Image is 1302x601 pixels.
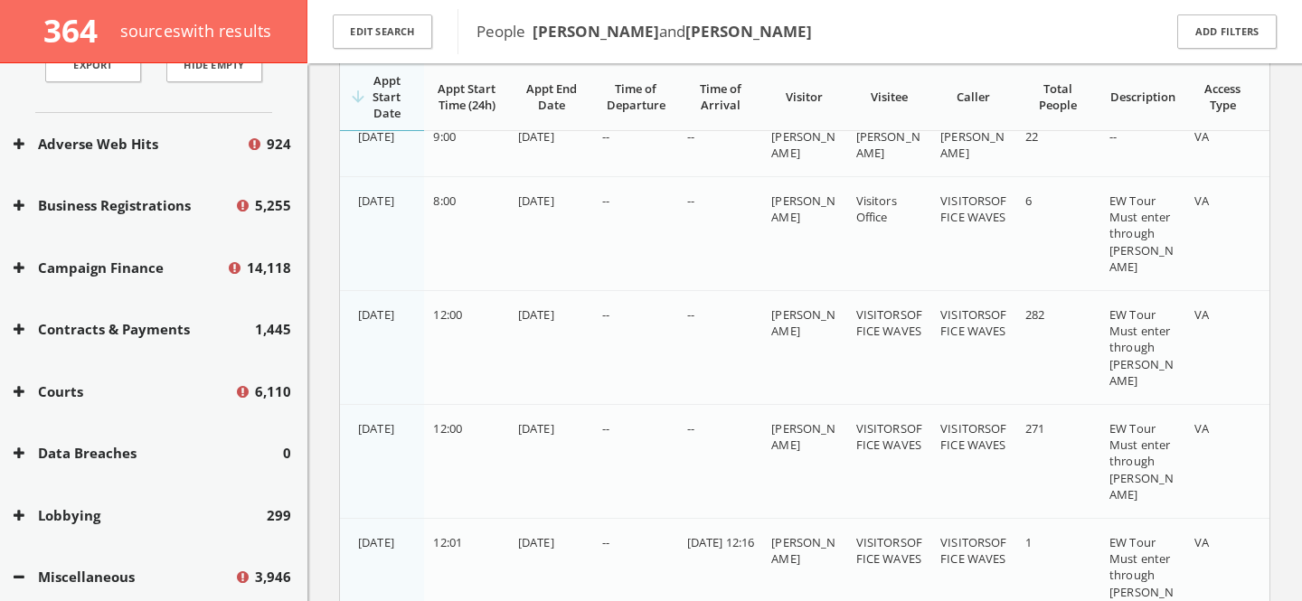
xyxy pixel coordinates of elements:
[358,420,394,437] span: [DATE]
[856,193,897,225] span: Visitors Office
[518,128,554,145] span: [DATE]
[533,21,659,42] b: [PERSON_NAME]
[871,89,908,105] span: Visitee
[518,193,554,209] span: [DATE]
[14,443,283,464] button: Data Breaches
[14,258,226,278] button: Campaign Finance
[255,381,291,402] span: 6,110
[856,128,920,161] span: [PERSON_NAME]
[166,48,262,82] button: Hide Empty
[533,21,685,42] span: and
[1177,14,1277,50] button: Add Filters
[607,80,665,113] span: Time of Departure
[940,306,1006,339] span: VISITORSOFFICE WAVES
[1204,80,1241,113] span: Access Type
[602,420,609,437] span: --
[283,443,291,464] span: 0
[1194,534,1209,550] span: VA
[14,134,246,155] button: Adverse Web Hits
[526,80,577,113] span: Appt End Date
[1039,80,1077,113] span: Total People
[700,80,741,113] span: Time of Arrival
[14,567,234,587] button: Miscellaneous
[856,306,922,339] span: VISITORSOFFICE WAVES
[518,534,554,550] span: [DATE]
[476,21,812,42] span: People
[856,534,922,567] span: VISITORSOFFICE WAVES
[1109,128,1117,145] span: --
[267,505,291,526] span: 299
[771,420,835,453] span: [PERSON_NAME]
[687,128,694,145] span: --
[333,14,432,50] button: Edit Search
[1025,306,1044,323] span: 282
[687,306,694,323] span: --
[1110,89,1175,105] span: Description
[433,534,462,550] span: 12:01
[771,193,835,225] span: [PERSON_NAME]
[120,20,272,42] span: source s with results
[1025,193,1032,209] span: 6
[771,306,835,339] span: [PERSON_NAME]
[1194,420,1209,437] span: VA
[14,381,234,402] button: Courts
[255,567,291,587] span: 3,946
[255,195,291,216] span: 5,255
[1194,193,1209,209] span: VA
[433,420,462,437] span: 12:00
[1109,306,1174,389] span: EW Tour Must enter through [PERSON_NAME]
[373,72,401,121] span: Appt Start Date
[602,306,609,323] span: --
[687,193,694,209] span: --
[358,534,394,550] span: [DATE]
[602,534,609,550] span: --
[14,195,234,216] button: Business Registrations
[1025,420,1044,437] span: 271
[433,128,456,145] span: 9:00
[602,193,609,209] span: --
[433,193,456,209] span: 8:00
[433,306,462,323] span: 12:00
[1109,193,1174,275] span: EW Tour Must enter through [PERSON_NAME]
[856,420,922,453] span: VISITORSOFFICE WAVES
[518,306,554,323] span: [DATE]
[940,534,1006,567] span: VISITORSOFFICE WAVES
[1025,128,1038,145] span: 22
[255,319,291,340] span: 1,445
[685,21,812,42] b: [PERSON_NAME]
[14,505,267,526] button: Lobbying
[602,128,609,145] span: --
[687,420,694,437] span: --
[940,193,1006,225] span: VISITORSOFFICE WAVES
[687,534,755,550] span: [DATE] 12:16
[518,420,554,437] span: [DATE]
[940,420,1006,453] span: VISITORSOFFICE WAVES
[1194,128,1209,145] span: VA
[438,80,495,113] span: Appt Start Time (24h)
[247,258,291,278] span: 14,118
[349,88,367,106] i: arrow_downward
[358,128,394,145] span: [DATE]
[1194,306,1209,323] span: VA
[43,9,113,52] span: 364
[940,128,1005,161] span: [PERSON_NAME]
[786,89,823,105] span: Visitor
[957,89,990,105] span: Caller
[45,48,141,82] a: Export
[358,306,394,323] span: [DATE]
[771,534,835,567] span: [PERSON_NAME]
[771,128,835,161] span: [PERSON_NAME]
[14,319,255,340] button: Contracts & Payments
[267,134,291,155] span: 924
[1025,534,1032,550] span: 1
[1109,420,1174,502] span: EW Tour Must enter through [PERSON_NAME]
[358,193,394,209] span: [DATE]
